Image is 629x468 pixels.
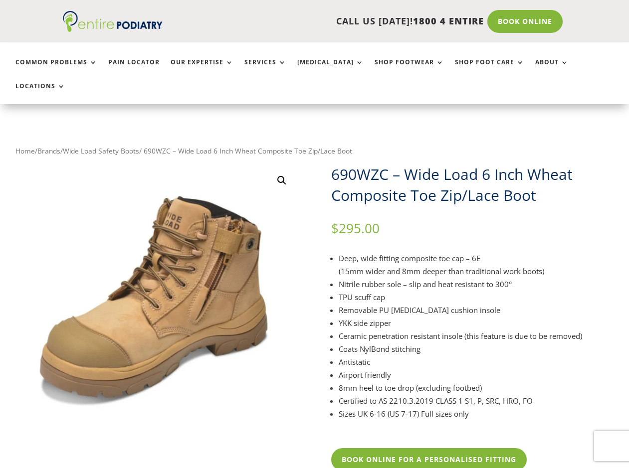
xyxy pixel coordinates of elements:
a: Common Problems [15,59,97,80]
li: YKK side zipper [339,316,614,329]
h1: 690WZC – Wide Load 6 Inch Wheat Composite Toe Zip/Lace Boot [331,164,614,206]
a: [MEDICAL_DATA] [297,59,364,80]
a: Shop Footwear [375,59,444,80]
a: Our Expertise [171,59,233,80]
a: Shop Foot Care [455,59,524,80]
img: logo (1) [63,11,163,32]
li: 8mm heel to toe drop (excluding footbed) [339,381,614,394]
li: TPU scuff cap [339,291,614,304]
nav: Breadcrumb [15,145,614,157]
span: 1800 4 ENTIRE [413,15,484,27]
li: Coats NylBond stitching [339,342,614,355]
img: 690WZC wide load safety boot composite toe wheat [15,164,298,447]
a: Wide Load Safety Boots [63,146,139,156]
li: Removable PU [MEDICAL_DATA] cushion insole [339,304,614,316]
li: Deep, wide fitting composite toe cap – 6E (15mm wider and 8mm deeper than traditional work boots) [339,252,614,278]
a: View full-screen image gallery [273,171,291,189]
span: $ [331,219,339,237]
a: About [535,59,569,80]
a: Brands [37,146,60,156]
a: Locations [15,83,65,104]
a: Home [15,146,35,156]
a: Entire Podiatry [63,24,163,34]
li: Certified to AS 2210.3.2019 CLASS 1 S1, P, SRC, HRO, FO [339,394,614,407]
a: Pain Locator [108,59,160,80]
li: Antistatic [339,355,614,368]
li: Nitrile rubber sole – slip and heat resistant to 300° [339,278,614,291]
a: Services [244,59,286,80]
p: CALL US [DATE]! [176,15,484,28]
a: Book Online [487,10,563,33]
li: Airport friendly [339,368,614,381]
bdi: 295.00 [331,219,380,237]
li: Sizes UK 6-16 (US 7-17) Full sizes only [339,407,614,420]
li: Ceramic penetration resistant insole (this feature is due to be removed) [339,329,614,342]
